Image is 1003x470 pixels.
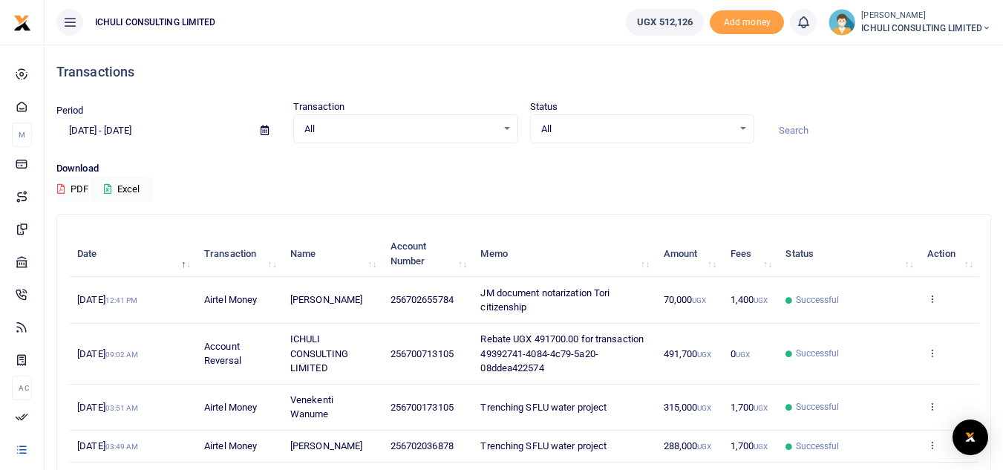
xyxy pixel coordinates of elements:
[655,231,722,277] th: Amount: activate to sort column ascending
[77,294,137,305] span: [DATE]
[796,293,840,307] span: Successful
[290,294,362,305] span: [PERSON_NAME]
[731,440,768,451] span: 1,700
[391,294,454,305] span: 256702655784
[754,404,768,412] small: UGX
[829,9,991,36] a: profile-user [PERSON_NAME] ICHULI CONSULTING LIMITED
[77,440,138,451] span: [DATE]
[290,333,348,373] span: ICHULI CONSULTING LIMITED
[626,9,704,36] a: UGX 512,126
[731,402,768,413] span: 1,700
[530,99,558,114] label: Status
[637,15,693,30] span: UGX 512,126
[754,443,768,451] small: UGX
[736,350,750,359] small: UGX
[697,404,711,412] small: UGX
[293,99,344,114] label: Transaction
[664,440,712,451] span: 288,000
[829,9,855,36] img: profile-user
[480,440,607,451] span: Trenching SFLU water project
[480,402,607,413] span: Trenching SFLU water project
[796,347,840,360] span: Successful
[541,122,734,137] span: All
[710,10,784,35] span: Add money
[919,231,979,277] th: Action: activate to sort column ascending
[290,394,333,420] span: Venekenti Wanume
[304,122,497,137] span: All
[12,123,32,147] li: M
[766,118,991,143] input: Search
[664,402,712,413] span: 315,000
[204,294,257,305] span: Airtel Money
[13,14,31,32] img: logo-small
[391,440,454,451] span: 256702036878
[69,231,196,277] th: Date: activate to sort column descending
[56,103,84,118] label: Period
[56,64,991,80] h4: Transactions
[204,440,257,451] span: Airtel Money
[796,440,840,453] span: Successful
[56,118,249,143] input: select period
[796,400,840,414] span: Successful
[77,348,138,359] span: [DATE]
[731,294,768,305] span: 1,400
[697,443,711,451] small: UGX
[664,348,712,359] span: 491,700
[56,177,89,202] button: PDF
[692,296,706,304] small: UGX
[391,348,454,359] span: 256700713105
[13,16,31,27] a: logo-small logo-large logo-large
[204,402,257,413] span: Airtel Money
[722,231,777,277] th: Fees: activate to sort column ascending
[953,420,988,455] div: Open Intercom Messenger
[697,350,711,359] small: UGX
[664,294,707,305] span: 70,000
[391,402,454,413] span: 256700173105
[56,161,991,177] p: Download
[290,440,362,451] span: [PERSON_NAME]
[620,9,710,36] li: Wallet ballance
[105,296,138,304] small: 12:41 PM
[105,443,139,451] small: 03:49 AM
[861,22,991,35] span: ICHULI CONSULTING LIMITED
[89,16,222,29] span: ICHULI CONSULTING LIMITED
[472,231,655,277] th: Memo: activate to sort column ascending
[196,231,282,277] th: Transaction: activate to sort column ascending
[105,404,139,412] small: 03:51 AM
[77,402,138,413] span: [DATE]
[731,348,750,359] span: 0
[710,10,784,35] li: Toup your wallet
[204,341,241,367] span: Account Reversal
[710,16,784,27] a: Add money
[382,231,473,277] th: Account Number: activate to sort column ascending
[105,350,139,359] small: 09:02 AM
[282,231,382,277] th: Name: activate to sort column ascending
[777,231,919,277] th: Status: activate to sort column ascending
[861,10,991,22] small: [PERSON_NAME]
[91,177,152,202] button: Excel
[480,287,610,313] span: JM document notarization Tori citizenship
[12,376,32,400] li: Ac
[754,296,768,304] small: UGX
[480,333,644,373] span: Rebate UGX 491700.00 for transaction 49392741-4084-4c79-5a20-08ddea422574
